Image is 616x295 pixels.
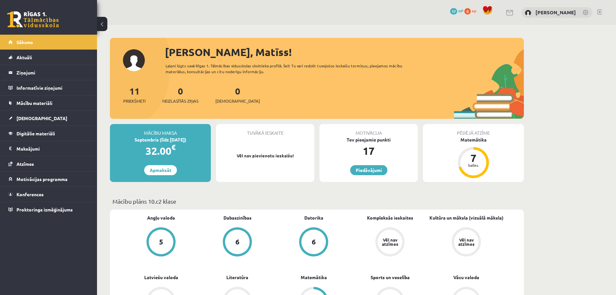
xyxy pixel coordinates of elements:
a: Matemātika 7 balles [423,136,524,179]
a: Angļu valoda [147,214,175,221]
span: Atzīmes [16,161,34,167]
a: Informatīvie ziņojumi [8,80,89,95]
span: mP [458,8,463,13]
a: Atzīmes [8,156,89,171]
span: € [171,142,176,152]
a: Latviešu valoda [144,274,178,281]
a: Literatūra [226,274,248,281]
a: Rīgas 1. Tālmācības vidusskola [7,11,59,28]
legend: Maksājumi [16,141,89,156]
a: Apmaksāt [144,165,177,175]
div: 17 [319,143,418,159]
span: 0 [464,8,471,15]
a: 0 xp [464,8,479,13]
a: 17 mP [450,8,463,13]
a: 6 [276,227,352,258]
div: Tev pieejamie punkti [319,136,418,143]
a: 0Neizlasītās ziņas [162,85,199,104]
a: Kultūra un māksla (vizuālā māksla) [429,214,503,221]
div: Pēdējā atzīme [423,124,524,136]
a: Vēl nav atzīmes [352,227,428,258]
div: 5 [159,238,163,245]
div: Vēl nav atzīmes [381,238,399,246]
div: Matemātika [423,136,524,143]
p: Mācību plāns 10.c2 klase [113,197,521,206]
legend: Ziņojumi [16,65,89,80]
a: Matemātika [301,274,327,281]
a: Vācu valoda [453,274,479,281]
span: Sākums [16,39,33,45]
div: Tuvākā ieskaite [216,124,314,136]
div: Laipni lūgts savā Rīgas 1. Tālmācības vidusskolas skolnieka profilā. Šeit Tu vari redzēt tuvojošo... [166,63,414,74]
a: Piedāvājumi [350,165,387,175]
span: Digitālie materiāli [16,130,55,136]
a: 11Priekšmeti [123,85,146,104]
a: Aktuāli [8,50,89,65]
a: Mācību materiāli [8,96,89,110]
a: 6 [199,227,276,258]
span: Konferences [16,191,44,197]
a: Proktoringa izmēģinājums [8,202,89,217]
a: Motivācijas programma [8,172,89,187]
span: [DEMOGRAPHIC_DATA] [215,98,260,104]
span: Proktoringa izmēģinājums [16,207,73,212]
span: Motivācijas programma [16,176,68,182]
a: Kompleksās ieskaites [367,214,413,221]
div: 32.00 [110,143,211,159]
legend: Informatīvie ziņojumi [16,80,89,95]
a: Vēl nav atzīmes [428,227,504,258]
div: 6 [235,238,240,245]
div: Vēl nav atzīmes [457,238,475,246]
span: Priekšmeti [123,98,146,104]
a: 5 [123,227,199,258]
a: [DEMOGRAPHIC_DATA] [8,111,89,126]
span: Aktuāli [16,54,32,60]
div: 6 [312,238,316,245]
div: Septembris (līdz [DATE]) [110,136,211,143]
a: Maksājumi [8,141,89,156]
p: Vēl nav pievienotu ieskaišu! [219,153,311,159]
span: Mācību materiāli [16,100,52,106]
span: 17 [450,8,457,15]
div: balles [464,163,483,167]
a: Digitālie materiāli [8,126,89,141]
a: Dabaszinības [223,214,252,221]
a: Konferences [8,187,89,202]
div: Mācību maksa [110,124,211,136]
div: [PERSON_NAME], Matīss! [165,44,524,60]
img: Matīss Magone [525,10,531,16]
a: Ziņojumi [8,65,89,80]
div: 7 [464,153,483,163]
span: xp [472,8,476,13]
span: Neizlasītās ziņas [162,98,199,104]
div: Motivācija [319,124,418,136]
a: 0[DEMOGRAPHIC_DATA] [215,85,260,104]
a: Sports un veselība [371,274,410,281]
a: [PERSON_NAME] [535,9,576,16]
span: [DEMOGRAPHIC_DATA] [16,115,67,121]
a: Datorika [304,214,323,221]
a: Sākums [8,35,89,50]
